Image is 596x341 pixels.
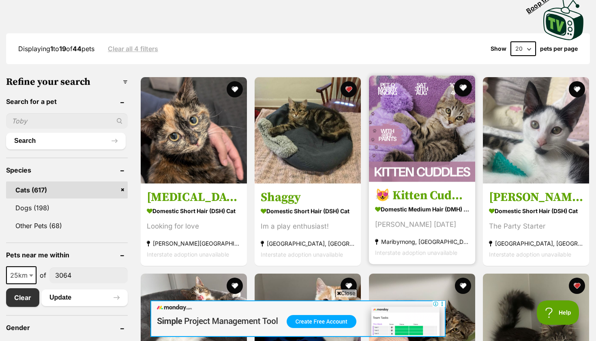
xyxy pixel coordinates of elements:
[141,77,247,183] img: Tartar - Domestic Short Hair (DSH) Cat
[227,278,243,294] button: favourite
[6,199,128,216] a: Dogs (198)
[261,238,355,249] strong: [GEOGRAPHIC_DATA], [GEOGRAPHIC_DATA]
[141,183,247,266] a: [MEDICAL_DATA] Domestic Short Hair (DSH) Cat Looking for love [PERSON_NAME][GEOGRAPHIC_DATA], [GE...
[369,182,475,264] a: 😻 Kitten Cuddles 😻 Domestic Medium Hair (DMH) Cat [PERSON_NAME] [DATE] Maribyrnong, [GEOGRAPHIC_D...
[537,300,580,325] iframe: Help Scout Beacon - Open
[454,79,472,97] button: favourite
[6,217,128,234] a: Other Pets (68)
[375,203,469,215] strong: Domestic Medium Hair (DMH) Cat
[489,221,583,232] div: The Party Starter
[49,268,128,283] input: postcode
[261,205,355,217] strong: Domestic Short Hair (DSH) Cat
[59,45,66,53] strong: 19
[540,45,578,52] label: pets per page
[375,219,469,230] div: [PERSON_NAME] [DATE]
[255,183,361,266] a: Shaggy Domestic Short Hair (DSH) Cat Im a play enthusiast! [GEOGRAPHIC_DATA], [GEOGRAPHIC_DATA] I...
[147,251,229,258] span: Interstate adoption unavailable
[147,221,241,232] div: Looking for love
[50,45,53,53] strong: 1
[147,238,241,249] strong: [PERSON_NAME][GEOGRAPHIC_DATA], [GEOGRAPHIC_DATA]
[6,266,36,284] span: 25km
[73,45,81,53] strong: 44
[483,183,589,266] a: [PERSON_NAME] Domestic Short Hair (DSH) Cat The Party Starter [GEOGRAPHIC_DATA], [GEOGRAPHIC_DATA...
[227,81,243,97] button: favourite
[7,270,36,281] span: 25km
[255,77,361,183] img: Shaggy - Domestic Short Hair (DSH) Cat
[6,133,126,149] button: Search
[6,251,128,259] header: Pets near me within
[341,278,357,294] button: favourite
[6,113,128,129] input: Toby
[41,289,128,306] button: Update
[455,278,471,294] button: favourite
[6,181,128,199] a: Cats (617)
[489,205,583,217] strong: Domestic Short Hair (DSH) Cat
[6,324,128,331] header: Gender
[569,81,585,97] button: favourite
[6,288,39,307] a: Clear
[569,278,585,294] button: favourite
[375,236,469,247] strong: Maribyrnong, [GEOGRAPHIC_DATA]
[341,81,357,97] button: favourite
[261,190,355,205] h3: Shaggy
[491,45,506,52] span: Show
[369,76,475,182] img: 😻 Kitten Cuddles 😻 - Domestic Medium Hair (DMH) Cat
[6,98,128,105] header: Search for a pet
[147,205,241,217] strong: Domestic Short Hair (DSH) Cat
[40,270,46,280] span: of
[375,188,469,203] h3: 😻 Kitten Cuddles 😻
[6,166,128,174] header: Species
[483,77,589,183] img: Zeb Sanderson - Domestic Short Hair (DSH) Cat
[335,289,357,297] span: Close
[147,190,241,205] h3: [MEDICAL_DATA]
[261,251,343,258] span: Interstate adoption unavailable
[489,238,583,249] strong: [GEOGRAPHIC_DATA], [GEOGRAPHIC_DATA]
[375,249,457,256] span: Interstate adoption unavailable
[150,300,446,337] iframe: Advertisement
[489,190,583,205] h3: [PERSON_NAME]
[489,251,571,258] span: Interstate adoption unavailable
[108,45,158,52] a: Clear all 4 filters
[18,45,94,53] span: Displaying to of pets
[261,221,355,232] div: Im a play enthusiast!
[6,76,128,88] h3: Refine your search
